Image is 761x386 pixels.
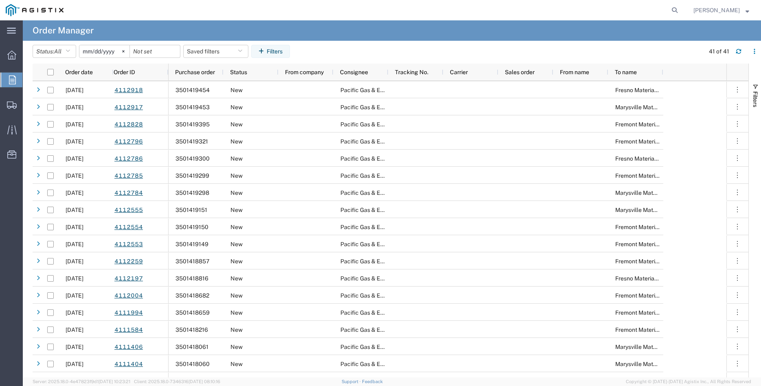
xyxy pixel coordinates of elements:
span: 08/31/2025 [66,104,83,110]
h4: Order Manager [33,20,94,41]
span: 08/20/2025 [66,344,83,350]
span: Pacific Gas & Electric Company [340,275,423,282]
span: New [230,258,243,265]
span: Marysville Materials Receiving [615,207,694,213]
span: 3501419299 [175,172,209,179]
span: Filters [752,91,759,107]
span: 3501418060 [175,361,210,367]
span: 08/28/2025 [66,224,83,230]
span: Carrier [450,69,468,75]
a: 4111994 [114,306,143,320]
input: Not set [79,45,129,57]
span: [DATE] 08:10:16 [189,379,220,384]
a: 4112197 [114,271,143,286]
span: New [230,241,243,247]
span: 3501419454 [175,87,210,93]
span: Pacific Gas & Electric Company [340,87,423,93]
span: Fresno Materials Receiving [615,87,686,93]
span: 08/20/2025 [66,361,83,367]
div: 41 of 41 [709,47,729,56]
a: 4112918 [114,83,143,97]
a: 4112785 [114,169,143,183]
span: 08/29/2025 [66,121,83,128]
span: Order date [65,69,93,75]
span: Fremont Materials Receiving [615,258,690,265]
span: 3501418216 [175,326,208,333]
span: 08/21/2025 [66,326,83,333]
span: Purchase order [175,69,215,75]
span: Fremont Materials Receiving [615,224,690,230]
a: 4112553 [114,237,143,251]
span: New [230,224,243,230]
span: Pacific Gas & Electric Company [340,138,423,145]
span: 3501419298 [175,190,209,196]
a: 4112796 [114,135,143,149]
span: 08/25/2025 [66,309,83,316]
a: 4112554 [114,220,143,234]
button: Saved filters [183,45,248,58]
span: Pacific Gas & Electric Company [340,190,423,196]
span: 3501419453 [175,104,210,110]
img: logo [6,4,64,16]
span: Fremont Materials Receiving [615,326,690,333]
span: Betty Ortiz [693,6,740,15]
span: Fremont Materials Receiving [615,121,690,128]
span: Fremont Materials Receiving [615,138,690,145]
span: 08/25/2025 [66,292,83,299]
span: 3501418659 [175,309,210,316]
span: Pacific Gas & Electric Company [340,292,423,299]
span: 3501419321 [175,138,208,145]
span: 3501418682 [175,292,209,299]
span: Status [230,69,247,75]
span: Pacific Gas & Electric Company [340,241,423,247]
span: Marysville Materials Receiving [615,344,694,350]
span: Pacific Gas & Electric Company [340,361,423,367]
span: Pacific Gas & Electric Company [340,121,423,128]
span: Fremont Materials Receiving [615,241,690,247]
a: Feedback [362,379,383,384]
span: Pacific Gas & Electric Company [340,172,423,179]
span: 3501418816 [175,275,208,282]
span: 08/31/2025 [66,87,83,93]
a: 4111404 [114,357,143,371]
span: Pacific Gas & Electric Company [340,326,423,333]
span: 08/29/2025 [66,190,83,196]
a: 4112259 [114,254,143,269]
span: Marysville Materials Receiving [615,361,694,367]
span: 3501418857 [175,258,209,265]
span: New [230,344,243,350]
span: Fresno Materials Receiving [615,275,686,282]
span: 3501418061 [175,344,208,350]
span: All [54,48,61,55]
span: Fresno Materials Receiving [615,155,686,162]
span: Sales order [505,69,535,75]
span: New [230,326,243,333]
a: 4111406 [114,340,143,354]
span: 08/26/2025 [66,258,83,265]
span: To name [615,69,637,75]
span: New [230,172,243,179]
span: New [230,207,243,213]
span: From name [560,69,589,75]
span: Pacific Gas & Electric Company [340,155,423,162]
span: 08/29/2025 [66,172,83,179]
span: New [230,87,243,93]
span: New [230,190,243,196]
span: 08/29/2025 [66,138,83,145]
span: Marysville Materials Receiving [615,190,694,196]
span: 08/28/2025 [66,241,83,247]
input: Not set [130,45,180,57]
span: Client: 2025.18.0-7346316 [134,379,220,384]
span: 3501419395 [175,121,210,128]
a: 4112004 [114,289,143,303]
span: Pacific Gas & Electric Company [340,104,423,110]
span: 08/29/2025 [66,155,83,162]
span: Marysville Materials Receiving [615,104,694,110]
a: 4112917 [114,100,143,115]
span: New [230,138,243,145]
span: New [230,292,243,299]
span: Pacific Gas & Electric Company [340,224,423,230]
span: New [230,309,243,316]
span: From company [285,69,324,75]
a: 4112786 [114,152,143,166]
